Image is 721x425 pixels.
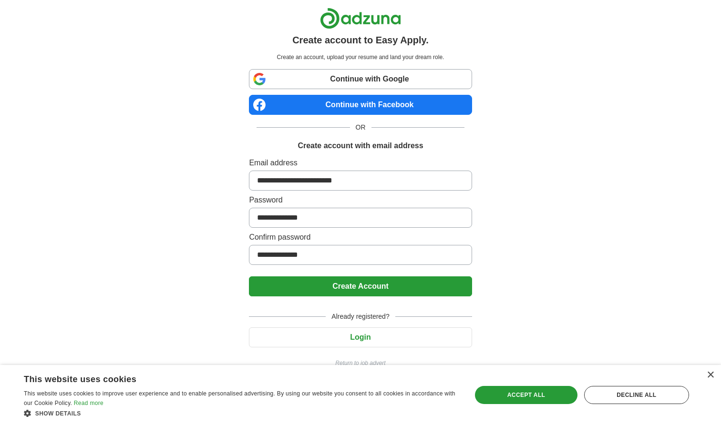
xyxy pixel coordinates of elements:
span: This website uses cookies to improve user experience and to enable personalised advertising. By u... [24,390,455,406]
div: Close [707,372,714,379]
label: Password [249,194,472,206]
a: Login [249,333,472,341]
h1: Create account to Easy Apply. [292,33,429,47]
a: Return to job advert [249,359,472,367]
a: Read more, opens a new window [74,400,103,406]
a: Continue with Google [249,69,472,89]
button: Create Account [249,276,472,296]
label: Email address [249,157,472,169]
span: OR [350,122,371,132]
h1: Create account with email address [298,140,423,152]
div: This website uses cookies [24,371,434,385]
span: Already registered? [326,312,395,322]
div: Show details [24,408,458,418]
div: Accept all [475,386,577,404]
div: Decline all [584,386,689,404]
img: Adzuna logo [320,8,401,29]
a: Continue with Facebook [249,95,472,115]
label: Confirm password [249,232,472,243]
button: Login [249,327,472,347]
p: Create an account, upload your resume and land your dream role. [251,53,470,61]
span: Show details [35,410,81,417]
